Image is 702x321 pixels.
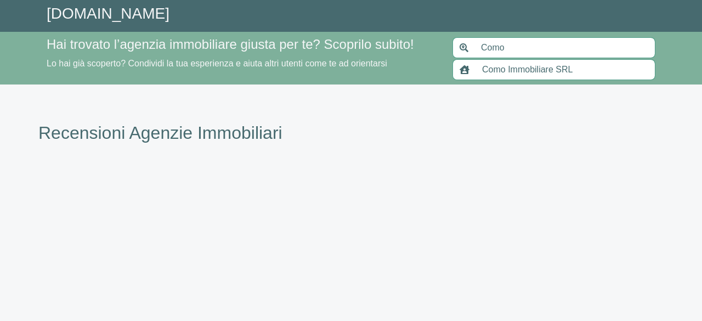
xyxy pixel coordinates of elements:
[47,37,439,53] h4: Hai trovato l’agenzia immobiliare giusta per te? Scoprilo subito!
[474,37,655,58] input: Inserisci area di ricerca (Comune o Provincia)
[47,5,169,22] a: [DOMAIN_NAME]
[475,59,655,80] input: Inserisci nome agenzia immobiliare
[47,57,439,70] p: Lo hai già scoperto? Condividi la tua esperienza e aiuta altri utenti come te ad orientarsi
[38,122,664,143] h1: Recensioni Agenzie Immobiliari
